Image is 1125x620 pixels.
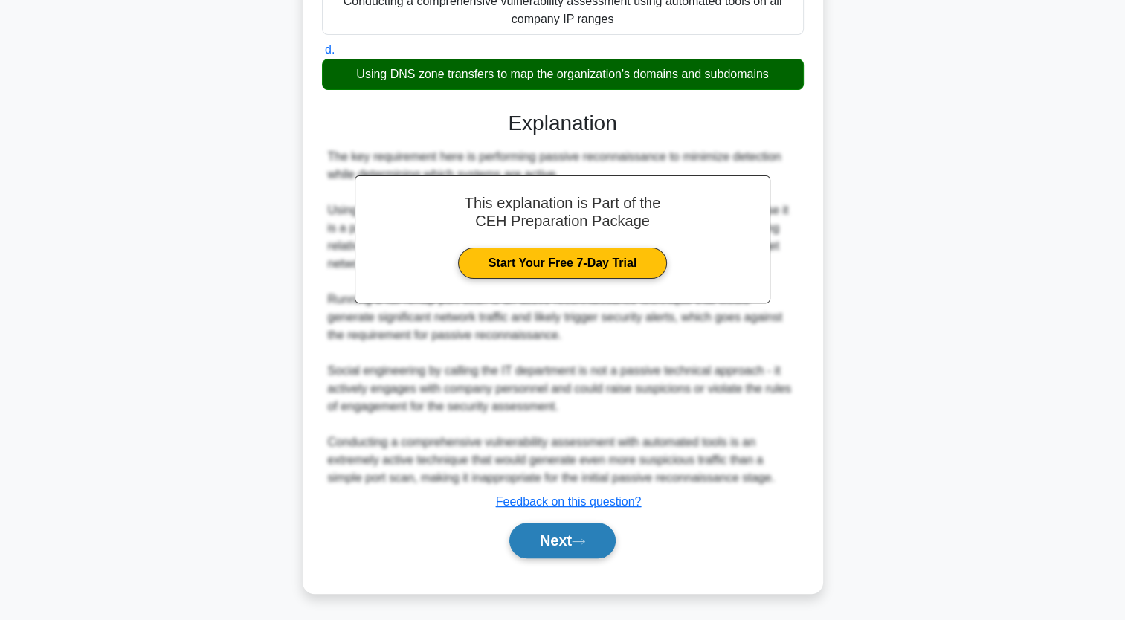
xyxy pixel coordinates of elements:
[322,59,804,90] div: Using DNS zone transfers to map the organization's domains and subdomains
[496,495,642,508] a: Feedback on this question?
[328,148,798,487] div: The key requirement here is performing passive reconnaissance to minimize detection while determi...
[325,43,335,56] span: d.
[458,248,667,279] a: Start Your Free 7-Day Trial
[331,111,795,136] h3: Explanation
[509,523,616,558] button: Next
